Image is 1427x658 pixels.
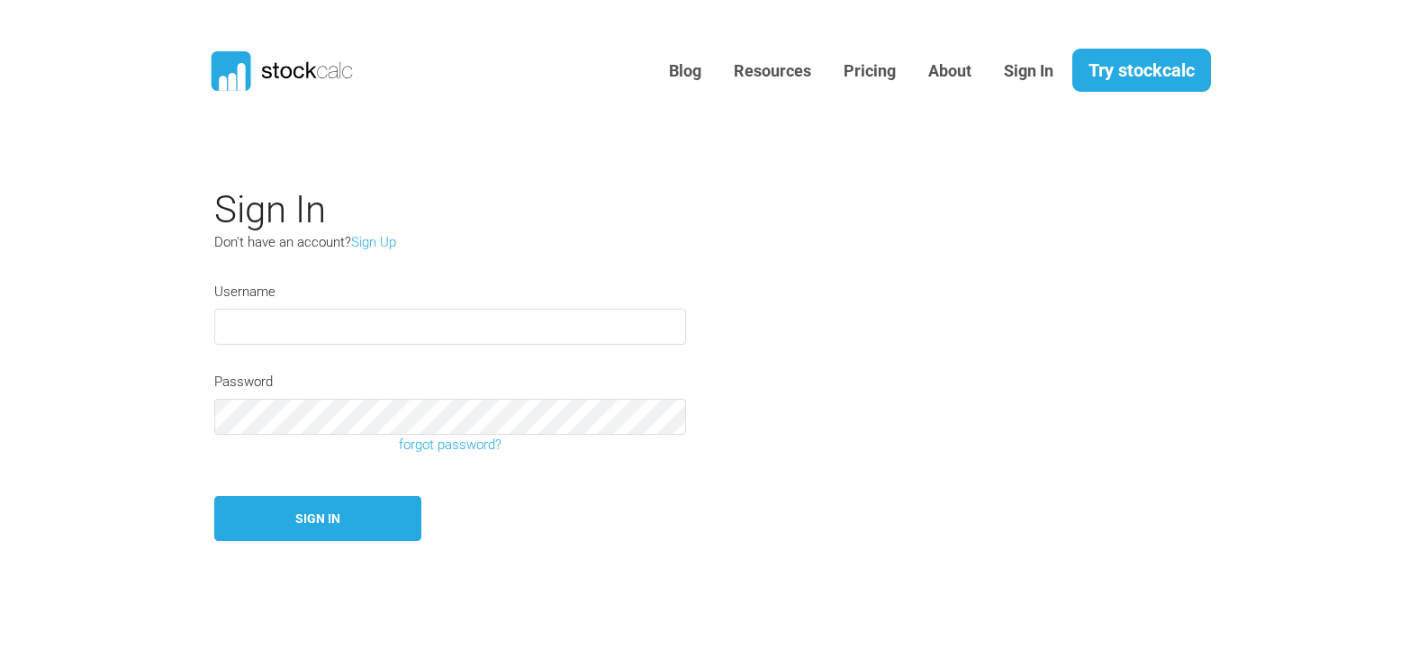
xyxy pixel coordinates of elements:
[990,50,1067,94] a: Sign In
[214,187,1043,232] h2: Sign In
[201,435,700,455] a: forgot password?
[351,234,396,250] a: Sign Up
[1072,49,1211,92] a: Try stockcalc
[214,232,628,253] p: Don't have an account?
[655,50,715,94] a: Blog
[720,50,825,94] a: Resources
[915,50,985,94] a: About
[214,372,273,392] label: Password
[214,496,421,542] button: Sign In
[214,282,275,302] label: Username
[830,50,909,94] a: Pricing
